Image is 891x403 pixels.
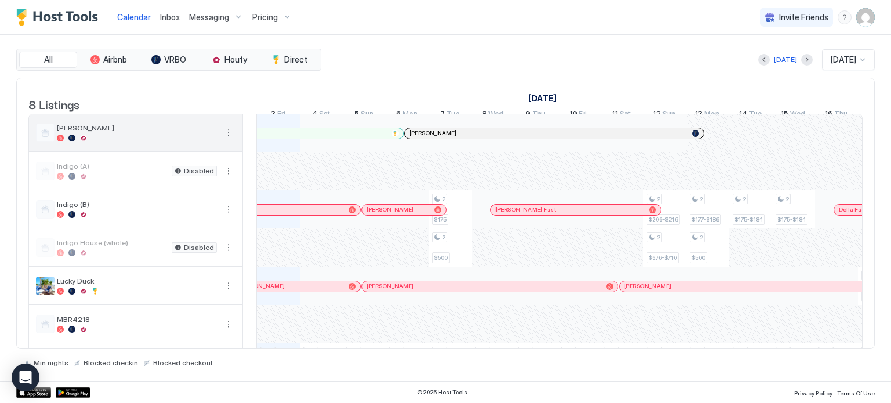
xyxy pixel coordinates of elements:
span: VRBO [164,55,186,65]
button: More options [222,126,236,140]
button: More options [222,241,236,255]
a: October 16, 2025 [822,107,850,124]
button: Next month [801,54,813,66]
button: [DATE] [772,53,799,67]
button: Direct [260,52,318,68]
span: 2 [700,234,703,241]
span: [PERSON_NAME] [367,206,414,213]
span: Lucky Duck [57,277,217,285]
span: 2 [442,234,445,241]
span: $175-$184 [777,216,806,223]
span: Airbnb [103,55,127,65]
span: Indigo (A) [57,162,167,170]
span: 12 [653,109,661,121]
button: More options [222,279,236,293]
span: Invite Friends [779,12,828,23]
a: App Store [16,387,51,398]
span: Fri [277,109,285,121]
span: Houfy [224,55,247,65]
a: Calendar [117,11,151,23]
span: Indigo (B) [57,200,217,209]
button: More options [222,317,236,331]
span: 8 [482,109,487,121]
span: Sun [662,109,675,121]
span: 8 Listings [28,95,79,112]
span: 11 [612,109,618,121]
span: Della Fast [839,206,867,213]
a: October 14, 2025 [736,107,765,124]
span: $500 [691,254,705,262]
button: More options [222,202,236,216]
span: Terms Of Use [837,390,875,397]
span: Tue [749,109,762,121]
span: 13 [695,109,702,121]
span: Mon [704,109,719,121]
button: VRBO [140,52,198,68]
div: menu [222,317,236,331]
button: Airbnb [79,52,137,68]
div: menu [222,202,236,216]
span: Calendar [117,12,151,22]
span: 4 [312,109,317,121]
span: Indigo House (whole) [57,238,167,247]
span: 7 [440,109,445,121]
span: [PERSON_NAME] [57,124,217,132]
span: Sat [319,109,330,121]
span: 2 [700,195,703,203]
span: Tue [447,109,459,121]
span: MBR4218 [57,315,217,324]
span: Sat [620,109,631,121]
span: Pricing [252,12,278,23]
div: menu [222,164,236,178]
div: User profile [856,8,875,27]
span: [PERSON_NAME] [367,282,414,290]
span: [PERSON_NAME] [410,129,457,137]
span: $206-$216 [649,216,678,223]
div: menu [222,279,236,293]
div: tab-group [16,49,321,71]
a: Google Play Store [56,387,90,398]
div: Open Intercom Messenger [12,364,39,391]
a: October 4, 2025 [309,107,333,124]
span: 2 [657,195,660,203]
span: Min nights [34,358,68,367]
button: Previous month [758,54,770,66]
span: 5 [354,109,359,121]
span: Sun [361,109,374,121]
span: Fri [579,109,587,121]
span: Inbox [160,12,180,22]
a: Inbox [160,11,180,23]
a: Privacy Policy [794,386,832,398]
a: October 6, 2025 [393,107,421,124]
div: [DATE] [774,55,797,65]
span: Privacy Policy [794,390,832,397]
span: 2 [785,195,789,203]
span: Thu [834,109,847,121]
a: October 3, 2025 [268,107,288,124]
span: Direct [284,55,307,65]
span: Blocked checkout [153,358,213,367]
span: [DATE] [831,55,856,65]
a: October 11, 2025 [609,107,633,124]
span: [PERSON_NAME] [238,282,285,290]
span: Thu [532,109,545,121]
span: 9 [526,109,530,121]
a: October 15, 2025 [778,107,808,124]
a: October 8, 2025 [479,107,506,124]
button: More options [222,164,236,178]
span: $676-$710 [649,254,677,262]
div: listing image [36,277,55,295]
span: 3 [271,109,276,121]
span: $177-$186 [691,216,719,223]
a: October 7, 2025 [437,107,462,124]
a: Host Tools Logo [16,9,103,26]
span: © 2025 Host Tools [417,389,468,396]
div: menu [222,241,236,255]
span: 10 [570,109,577,121]
span: 6 [396,109,401,121]
span: [PERSON_NAME] Fast [495,206,556,213]
span: 2 [657,234,660,241]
